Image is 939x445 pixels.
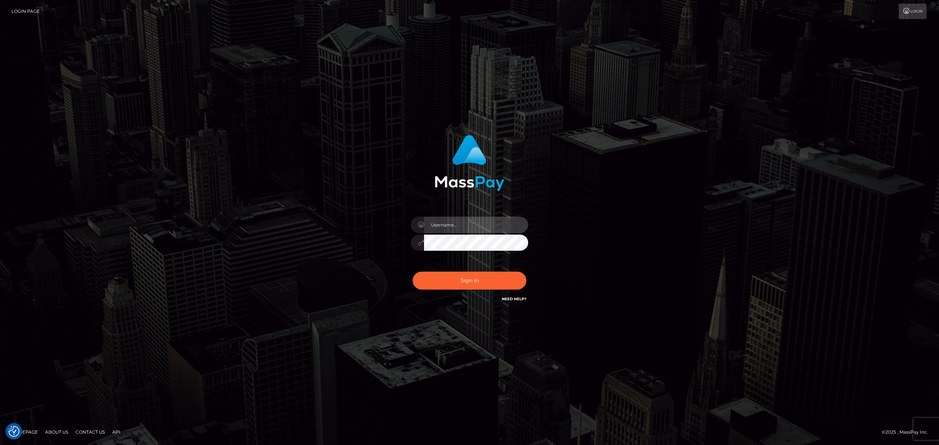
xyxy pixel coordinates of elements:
[435,135,504,191] img: MassPay Login
[109,426,123,438] a: API
[8,426,19,437] img: Revisit consent button
[424,217,528,233] input: Username...
[11,4,40,19] a: Login Page
[899,4,927,19] a: Login
[73,426,108,438] a: Contact Us
[42,426,71,438] a: About Us
[882,428,933,436] div: © 2025 , MassPay Inc.
[8,426,41,438] a: Homepage
[413,272,526,290] button: Sign in
[502,297,526,301] a: Need Help?
[8,426,19,437] button: Consent Preferences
